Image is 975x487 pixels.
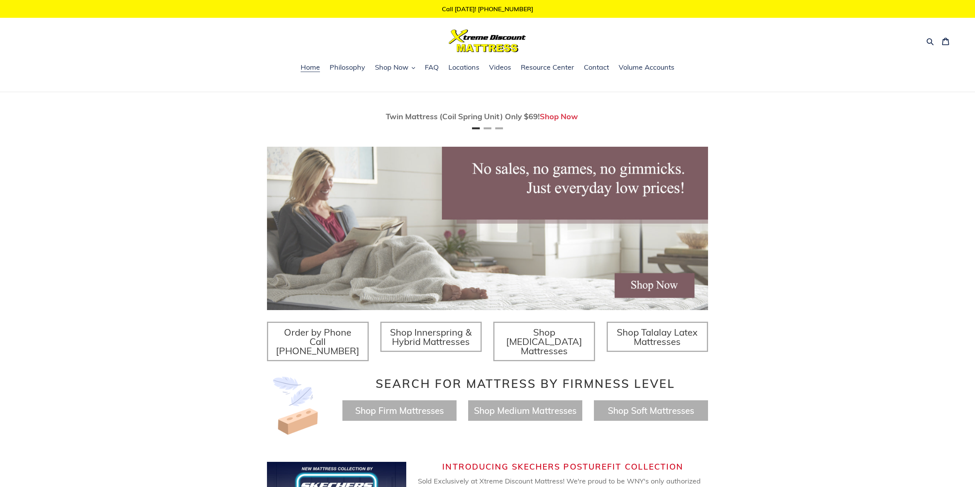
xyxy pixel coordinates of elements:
button: Page 3 [495,127,503,129]
img: herobannermay2022-1652879215306_1200x.jpg [267,147,708,310]
a: Videos [485,62,515,74]
a: Home [297,62,324,74]
span: Order by Phone Call [PHONE_NUMBER] [276,326,359,357]
span: FAQ [425,63,439,72]
a: Shop Innerspring & Hybrid Mattresses [380,322,482,352]
span: Shop Talalay Latex Mattresses [617,326,698,347]
span: Philosophy [330,63,365,72]
img: Xtreme Discount Mattress [449,29,526,52]
a: Resource Center [517,62,578,74]
span: Volume Accounts [619,63,674,72]
span: Locations [448,63,479,72]
a: Contact [580,62,613,74]
a: Shop Firm Mattresses [355,405,444,416]
a: Philosophy [326,62,369,74]
span: Search for Mattress by Firmness Level [376,376,675,391]
span: Shop Innerspring & Hybrid Mattresses [390,326,472,347]
button: Page 2 [484,127,491,129]
a: Shop Talalay Latex Mattresses [607,322,708,352]
a: Shop Now [540,111,578,121]
a: FAQ [421,62,443,74]
span: Contact [584,63,609,72]
a: Locations [445,62,483,74]
span: Twin Mattress (Coil Spring Unit) Only $69! [386,111,540,121]
span: Shop [MEDICAL_DATA] Mattresses [506,326,582,357]
a: Shop Medium Mattresses [474,405,576,416]
img: Image-of-brick- and-feather-representing-firm-and-soft-feel [267,377,325,435]
span: Introducing Skechers Posturefit Collection [442,461,683,472]
a: Shop Soft Mattresses [608,405,694,416]
a: Order by Phone Call [PHONE_NUMBER] [267,322,369,361]
span: Shop Now [375,63,409,72]
button: Shop Now [371,62,419,74]
a: Volume Accounts [615,62,678,74]
button: Page 1 [472,127,480,129]
span: Home [301,63,320,72]
span: Resource Center [521,63,574,72]
span: Videos [489,63,511,72]
a: Shop [MEDICAL_DATA] Mattresses [493,322,595,361]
